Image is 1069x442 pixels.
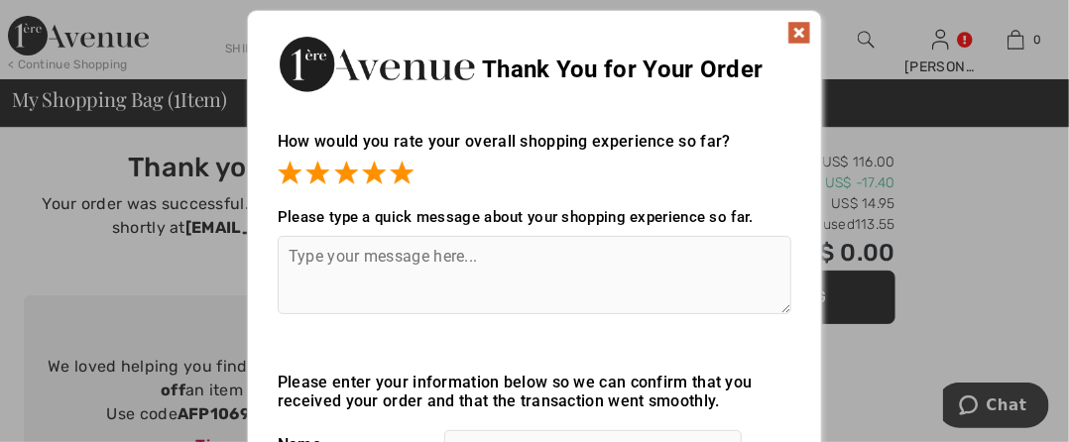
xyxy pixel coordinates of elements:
[44,14,84,32] span: Chat
[787,21,811,45] img: x
[278,208,791,226] div: Please type a quick message about your shopping experience so far.
[278,373,791,410] div: Please enter your information below so we can confirm that you received your order and that the t...
[482,55,763,83] span: Thank You for Your Order
[278,31,476,97] img: Thank You for Your Order
[278,112,791,188] div: How would you rate your overall shopping experience so far?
